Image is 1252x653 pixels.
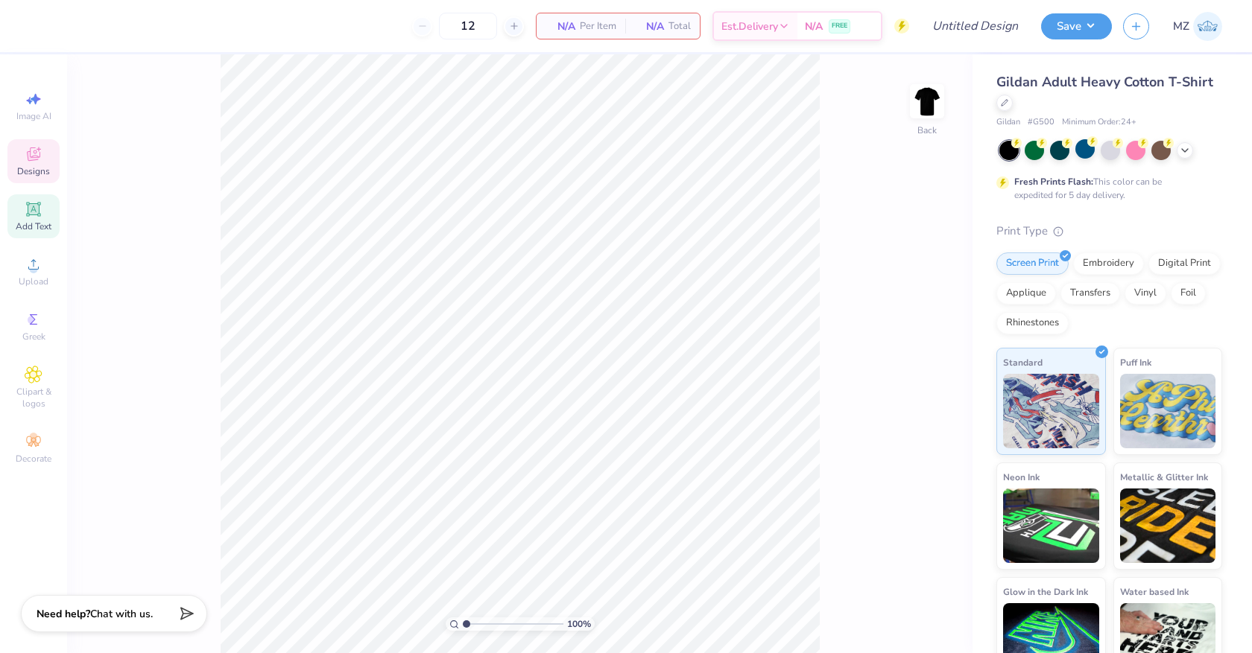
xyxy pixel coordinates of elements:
span: 100 % [567,617,591,631]
button: Save [1041,13,1112,39]
span: N/A [546,19,575,34]
span: Per Item [580,19,616,34]
div: Foil [1171,282,1206,305]
span: # G500 [1028,116,1055,129]
span: Decorate [16,453,51,465]
strong: Fresh Prints Flash: [1014,176,1093,188]
div: Applique [996,282,1056,305]
a: MZ [1173,12,1222,41]
div: Back [917,124,937,137]
img: Metallic & Glitter Ink [1120,488,1216,563]
span: Gildan [996,116,1020,129]
input: – – [439,13,497,39]
div: Vinyl [1125,282,1166,305]
div: This color can be expedited for 5 day delivery. [1014,175,1198,202]
img: Standard [1003,374,1099,448]
span: N/A [634,19,664,34]
input: Untitled Design [920,11,1030,41]
span: Gildan Adult Heavy Cotton T-Shirt [996,73,1213,91]
span: Total [668,19,691,34]
span: Puff Ink [1120,354,1151,370]
span: Minimum Order: 24 + [1062,116,1136,129]
img: Mia Zayas [1193,12,1222,41]
span: Chat with us. [90,607,153,621]
span: Water based Ink [1120,584,1189,599]
img: Neon Ink [1003,488,1099,563]
span: Glow in the Dark Ink [1003,584,1088,599]
span: N/A [805,19,823,34]
span: Standard [1003,354,1043,370]
span: Clipart & logos [7,386,60,410]
div: Transfers [1060,282,1120,305]
span: MZ [1173,18,1189,35]
div: Embroidery [1073,252,1144,275]
div: Digital Print [1148,252,1221,275]
div: Print Type [996,223,1222,240]
span: Greek [22,331,45,343]
span: Metallic & Glitter Ink [1120,469,1208,485]
span: Est. Delivery [721,19,778,34]
span: Image AI [16,110,51,122]
span: Add Text [16,220,51,232]
span: FREE [832,21,847,31]
img: Back [912,86,942,116]
span: Neon Ink [1003,469,1040,485]
img: Puff Ink [1120,374,1216,448]
div: Screen Print [996,252,1069,275]
div: Rhinestones [996,312,1069,334]
span: Upload [19,275,48,287]
span: Designs [17,165,50,177]
strong: Need help? [37,607,90,621]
